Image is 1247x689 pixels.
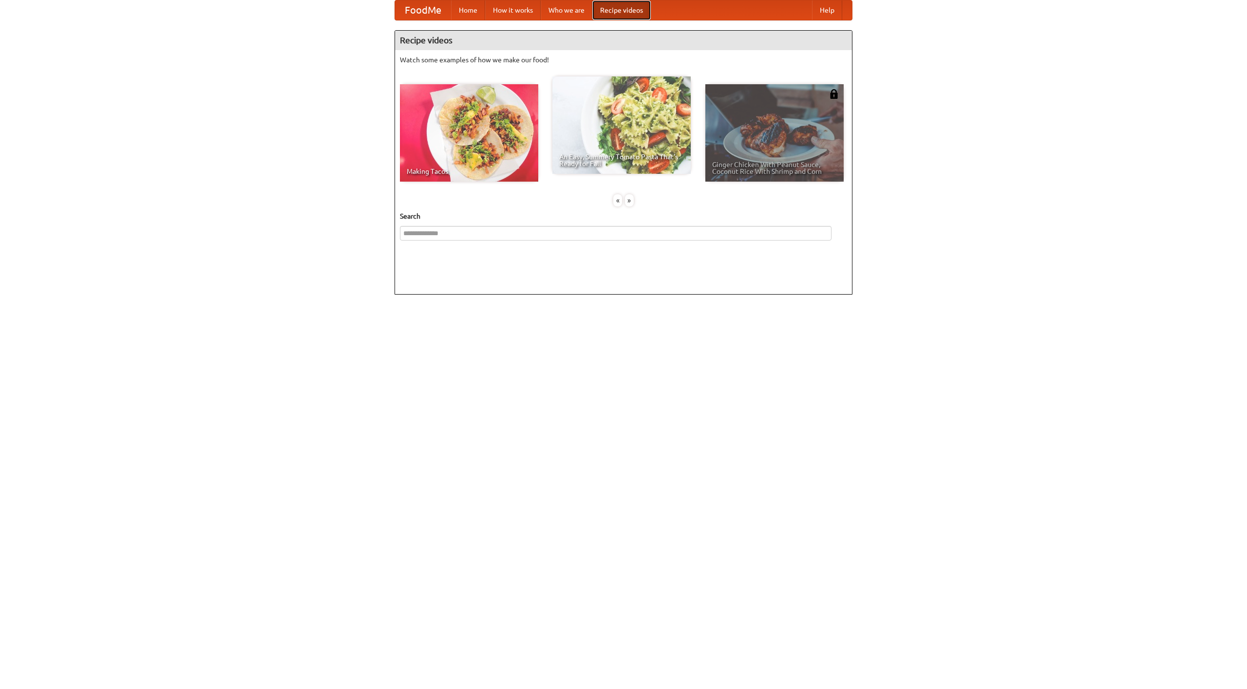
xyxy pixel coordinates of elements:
p: Watch some examples of how we make our food! [400,55,847,65]
a: How it works [485,0,541,20]
a: FoodMe [395,0,451,20]
div: « [613,194,622,206]
h4: Recipe videos [395,31,852,50]
span: Making Tacos [407,168,531,175]
img: 483408.png [829,89,839,99]
h5: Search [400,211,847,221]
a: Who we are [541,0,592,20]
span: An Easy, Summery Tomato Pasta That's Ready for Fall [559,153,684,167]
a: Recipe videos [592,0,651,20]
div: » [625,194,634,206]
a: An Easy, Summery Tomato Pasta That's Ready for Fall [552,76,691,174]
a: Help [812,0,842,20]
a: Home [451,0,485,20]
a: Making Tacos [400,84,538,182]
